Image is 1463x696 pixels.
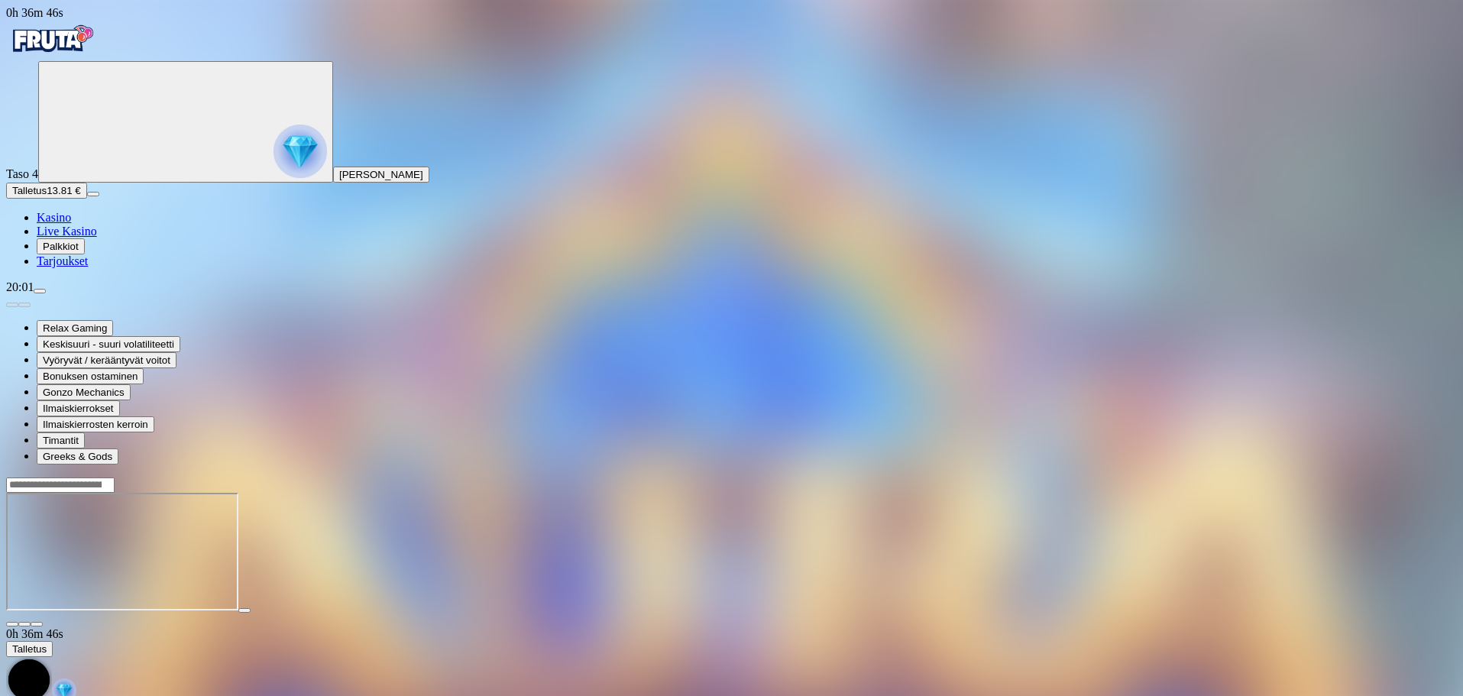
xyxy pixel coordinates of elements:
[37,400,120,416] button: Ilmaiskierrokset
[274,125,327,178] img: reward progress
[6,6,63,19] span: user session time
[43,387,125,398] span: Gonzo Mechanics
[34,289,46,293] button: menu
[37,238,85,254] button: reward iconPalkkiot
[6,477,115,493] input: Search
[37,225,97,238] a: poker-chip iconLive Kasino
[339,169,423,180] span: [PERSON_NAME]
[6,20,98,58] img: Fruta
[6,493,238,610] iframe: Aura God
[43,241,79,252] span: Palkkiot
[37,225,97,238] span: Live Kasino
[37,352,176,368] button: Vyöryvät / kerääntyvät voitot
[38,61,333,183] button: reward progress
[37,211,71,224] span: Kasino
[37,320,113,336] button: Relax Gaming
[37,254,88,267] a: gift-inverted iconTarjoukset
[43,403,114,414] span: Ilmaiskierrokset
[37,368,144,384] button: Bonuksen ostaminen
[37,384,131,400] button: Gonzo Mechanics
[43,338,174,350] span: Keskisuuri - suuri volatiliteetti
[6,280,34,293] span: 20:01
[37,211,71,224] a: diamond iconKasino
[47,185,80,196] span: 13.81 €
[18,622,31,626] button: chevron-down icon
[31,622,43,626] button: fullscreen icon
[37,448,118,465] button: Greeks & Gods
[43,451,112,462] span: Greeks & Gods
[37,254,88,267] span: Tarjoukset
[43,419,148,430] span: Ilmaiskierrosten kerroin
[6,20,1457,268] nav: Primary
[12,185,47,196] span: Talletus
[37,432,85,448] button: Timantit
[6,167,38,180] span: Taso 4
[6,183,87,199] button: Talletusplus icon13.81 €
[43,322,107,334] span: Relax Gaming
[6,627,63,640] span: user session time
[18,303,31,307] button: next slide
[6,641,53,657] button: Talletus
[43,354,170,366] span: Vyöryvät / kerääntyvät voitot
[6,47,98,60] a: Fruta
[238,608,251,613] button: play icon
[43,371,138,382] span: Bonuksen ostaminen
[87,192,99,196] button: menu
[6,303,18,307] button: prev slide
[333,167,429,183] button: [PERSON_NAME]
[6,622,18,626] button: close icon
[43,435,79,446] span: Timantit
[37,336,180,352] button: Keskisuuri - suuri volatiliteetti
[37,416,154,432] button: Ilmaiskierrosten kerroin
[12,643,47,655] span: Talletus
